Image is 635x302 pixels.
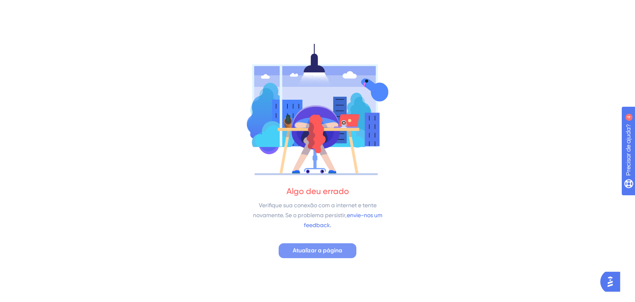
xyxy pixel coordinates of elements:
[293,247,342,254] font: Atualizar a página
[600,269,625,294] iframe: Iniciador do Assistente de IA do UserGuiding
[19,4,71,10] font: Precisar de ajuda?
[286,186,349,196] font: Algo deu errado
[77,5,79,10] font: 4
[253,202,377,218] font: Verifique sua conexão com a internet e tente novamente. Se o problema persistir,
[279,243,356,258] button: Atualizar a página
